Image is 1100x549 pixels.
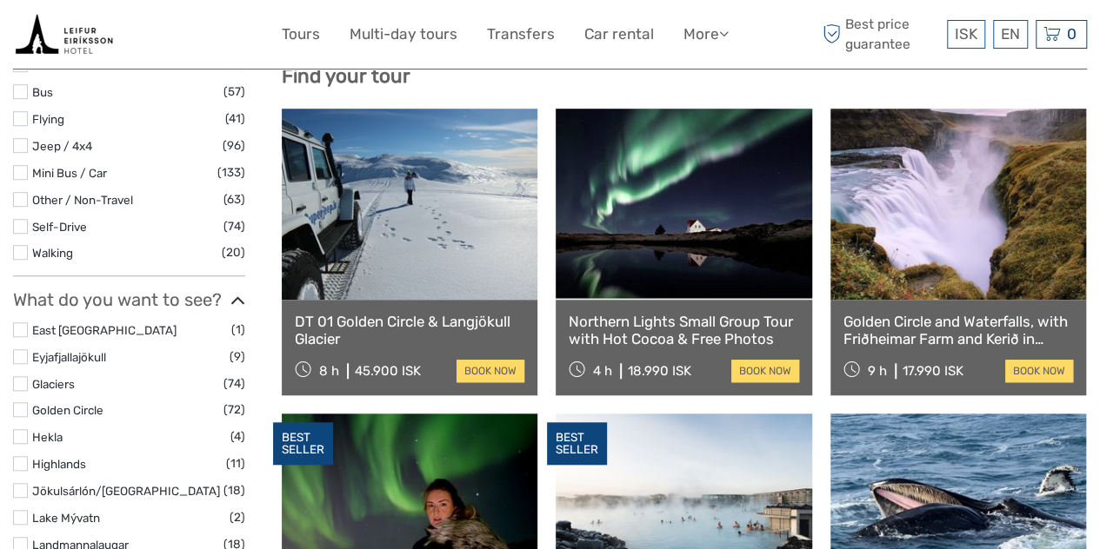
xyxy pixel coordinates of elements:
img: Book tours and activities with live availability from the tour operators in Iceland that we have ... [13,13,115,56]
div: BEST SELLER [547,422,607,466]
a: Golden Circle [32,403,103,417]
span: (72) [223,400,245,420]
a: Walking [32,246,73,260]
div: EN [993,20,1028,49]
a: book now [731,360,799,382]
a: Highlands [32,457,86,471]
a: Multi-day tours [350,22,457,47]
span: (57) [223,82,245,102]
a: Flying [32,112,64,126]
a: Transfers [487,22,555,47]
span: 8 h [319,363,339,379]
a: More [683,22,729,47]
div: 18.990 ISK [628,363,691,379]
a: Boat [32,58,57,72]
span: 9 h [868,363,887,379]
span: (74) [223,216,245,236]
div: 17.990 ISK [903,363,963,379]
a: Jökulsárlón/[GEOGRAPHIC_DATA] [32,484,220,498]
span: (9) [230,347,245,367]
a: book now [1005,360,1073,382]
span: (18) [223,480,245,500]
a: Car rental [584,22,654,47]
div: 45.900 ISK [355,363,421,379]
span: (74) [223,374,245,394]
a: DT 01 Golden Circle & Langjökull Glacier [295,313,524,348]
span: (1) [231,320,245,340]
span: 4 h [593,363,612,379]
a: Lake Mývatn [32,511,100,525]
span: ISK [955,25,977,43]
a: Self-Drive [32,220,87,234]
span: (4) [230,427,245,446]
span: (11) [226,453,245,473]
span: 0 [1064,25,1079,43]
a: Northern Lights Small Group Tour with Hot Cocoa & Free Photos [569,313,798,348]
h3: What do you want to see? [13,289,245,310]
a: Hekla [32,430,63,444]
a: Other / Non-Travel [32,193,133,207]
span: (63) [223,189,245,209]
a: Mini Bus / Car [32,166,107,180]
a: Tours [282,22,320,47]
a: Golden Circle and Waterfalls, with Friðheimar Farm and Kerið in small group [843,313,1073,348]
span: Best price guarantee [818,15,943,53]
a: Glaciers [32,377,75,391]
a: Bus [32,85,53,99]
b: Find your tour [282,64,410,88]
span: (133) [217,162,245,182]
a: Jeep / 4x4 [32,139,92,153]
span: (41) [225,109,245,129]
span: (96) [223,136,245,155]
a: book now [457,360,524,382]
a: Eyjafjallajökull [32,350,106,364]
a: East [GEOGRAPHIC_DATA] [32,323,177,337]
div: BEST SELLER [273,422,333,466]
span: (2) [230,507,245,527]
span: (20) [222,242,245,262]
